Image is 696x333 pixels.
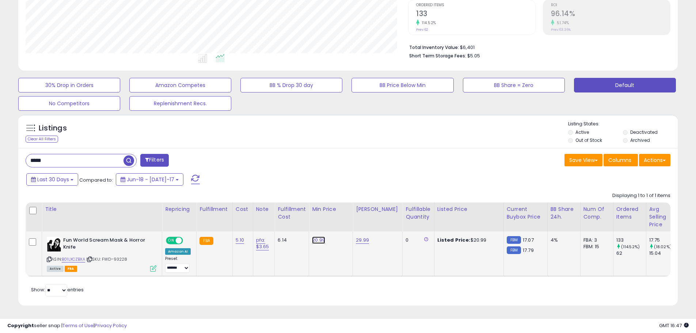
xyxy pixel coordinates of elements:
[630,129,658,135] label: Deactivated
[165,256,191,273] div: Preset:
[507,246,521,254] small: FBM
[654,244,672,250] small: (18.02%)
[554,20,569,26] small: 51.74%
[37,176,69,183] span: Last 30 Days
[31,286,84,293] span: Show: entries
[416,3,535,7] span: Ordered Items
[18,96,120,111] button: No Competitors
[165,248,191,255] div: Amazon AI
[127,176,174,183] span: Jun-18 - [DATE]-17
[437,205,501,213] div: Listed Price
[47,266,64,272] span: All listings currently available for purchase on Amazon
[65,266,77,272] span: FBA
[199,205,229,213] div: Fulfillment
[419,20,436,26] small: 114.52%
[649,205,676,228] div: Avg Selling Price
[312,236,325,244] a: 20.99
[659,322,689,329] span: 2025-08-17 16:47 GMT
[351,78,453,92] button: BB Price Below Min
[608,156,631,164] span: Columns
[129,78,231,92] button: Amazon Competes
[583,237,608,243] div: FBA: 3
[182,238,194,244] span: OFF
[45,205,159,213] div: Title
[18,78,120,92] button: 30% Drop in Orders
[616,237,646,243] div: 133
[551,205,577,221] div: BB Share 24h.
[564,154,602,166] button: Save View
[616,205,643,221] div: Ordered Items
[406,237,428,243] div: 0
[129,96,231,111] button: Replenishment Recs.
[165,205,193,213] div: Repricing
[236,236,244,244] a: 5.10
[583,243,608,250] div: FBM: 15
[437,237,498,243] div: $20.99
[649,250,679,257] div: 15.04
[167,238,176,244] span: ON
[467,52,480,59] span: $5.05
[551,10,670,19] h2: 96.14%
[416,27,428,32] small: Prev: 62
[356,205,399,213] div: [PERSON_NAME]
[7,322,34,329] strong: Copyright
[312,205,350,213] div: Min Price
[604,154,638,166] button: Columns
[523,247,534,254] span: 17.79
[551,237,575,243] div: 4%
[95,322,127,329] a: Privacy Policy
[26,173,78,186] button: Last 30 Days
[575,137,602,143] label: Out of Stock
[62,256,85,262] a: B01LXCZBXA
[26,136,58,143] div: Clear All Filters
[507,236,521,244] small: FBM
[39,123,67,133] h5: Listings
[256,236,269,250] a: pfa: $3.65
[140,154,169,167] button: Filters
[278,237,303,243] div: 6.14
[409,53,466,59] b: Short Term Storage Fees:
[551,3,670,7] span: ROI
[86,256,128,262] span: | SKU: FWD-93228
[116,173,183,186] button: Jun-18 - [DATE]-17
[630,137,650,143] label: Archived
[574,78,676,92] button: Default
[616,250,646,257] div: 62
[583,205,610,221] div: Num of Comp.
[240,78,342,92] button: BB % Drop 30 day
[416,10,535,19] h2: 133
[47,237,61,251] img: 41hSS6bOYIL._SL40_.jpg
[256,205,272,213] div: Note
[236,205,250,213] div: Cost
[649,237,679,243] div: 17.75
[551,27,571,32] small: Prev: 63.36%
[7,322,127,329] div: seller snap | |
[507,205,544,221] div: Current Buybox Price
[437,236,471,243] b: Listed Price:
[79,177,113,183] span: Compared to:
[568,121,678,128] p: Listing States:
[199,237,213,245] small: FBA
[356,236,369,244] a: 29.99
[523,236,534,243] span: 17.07
[463,78,565,92] button: BB Share = Zero
[575,129,589,135] label: Active
[639,154,670,166] button: Actions
[62,322,94,329] a: Terms of Use
[63,237,152,252] b: Fun World Scream Mask & Horror Knife
[621,244,640,250] small: (114.52%)
[406,205,431,221] div: Fulfillable Quantity
[409,42,665,51] li: $6,401
[612,192,670,199] div: Displaying 1 to 1 of 1 items
[409,44,459,50] b: Total Inventory Value:
[47,237,156,271] div: ASIN:
[278,205,306,221] div: Fulfillment Cost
